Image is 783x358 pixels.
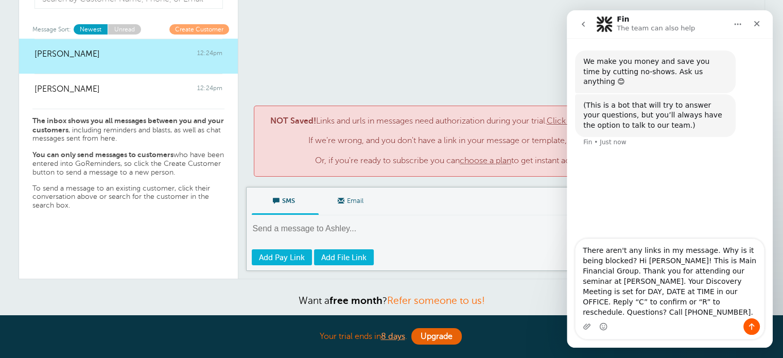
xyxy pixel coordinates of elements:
div: Your trial ends in . [134,326,649,348]
p: , including reminders and blasts, as well as chat messages sent from here. [32,116,224,143]
a: Refer someone to us! [387,295,485,306]
a: [PERSON_NAME] 12:24pm [19,74,238,109]
a: Add Pay Link [252,249,312,265]
p: Links and urls in messages need authorization during your trial. to ask for authorization to use ... [265,116,738,166]
a: Create Customer [169,24,229,34]
a: Newest [74,24,108,34]
span: Message Sort: [32,24,71,34]
span: Email [326,187,378,212]
span: [PERSON_NAME] [34,84,100,94]
span: SMS [259,187,311,212]
a: Add File Link [314,249,374,265]
span: 12:24pm [197,49,222,59]
strong: The inbox shows you all messages between you and your customers [32,116,224,134]
a: Unread [108,24,141,34]
p: Want a ? [19,295,765,306]
span: Add Pay Link [259,253,305,262]
span: Add File Link [321,253,367,262]
a: Click here [547,116,585,126]
span: [PERSON_NAME] [34,49,100,59]
a: choose a plan [460,156,511,165]
iframe: Intercom live chat [567,10,773,348]
span: 12:24pm [197,84,222,94]
strong: You can only send messages to customers [32,150,173,159]
b: NOT Saved! [270,116,316,126]
a: 8 days [381,332,405,341]
a: [PERSON_NAME] 12:24pm [19,39,238,74]
p: To send a message to an existing customer, click their conversation above or search for the custo... [32,184,224,210]
div: 12:36pm | SMS [262,88,741,95]
a: Upgrade [411,328,462,345]
p: who have been entered into GoReminders, so click the Create Customer button to send a message to ... [32,150,224,177]
strong: free month [329,295,382,306]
